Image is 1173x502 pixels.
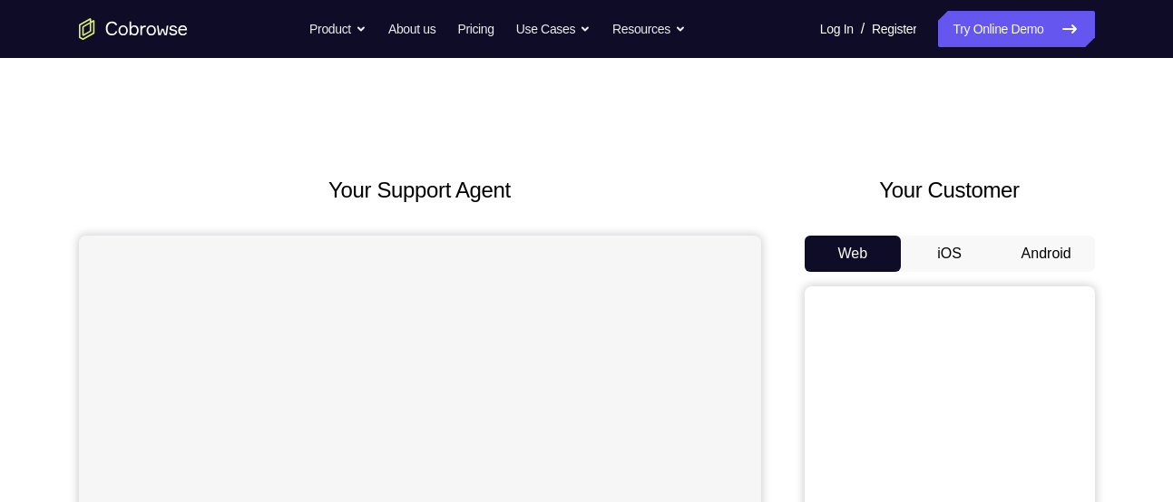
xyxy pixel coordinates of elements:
button: Resources [612,11,686,47]
a: Log In [820,11,854,47]
button: iOS [901,236,998,272]
a: About us [388,11,435,47]
a: Go to the home page [79,18,188,40]
h2: Your Support Agent [79,174,761,207]
button: Use Cases [516,11,591,47]
a: Register [872,11,916,47]
a: Try Online Demo [938,11,1094,47]
button: Product [309,11,367,47]
button: Web [805,236,902,272]
button: Android [998,236,1095,272]
a: Pricing [457,11,494,47]
span: / [861,18,865,40]
h2: Your Customer [805,174,1095,207]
